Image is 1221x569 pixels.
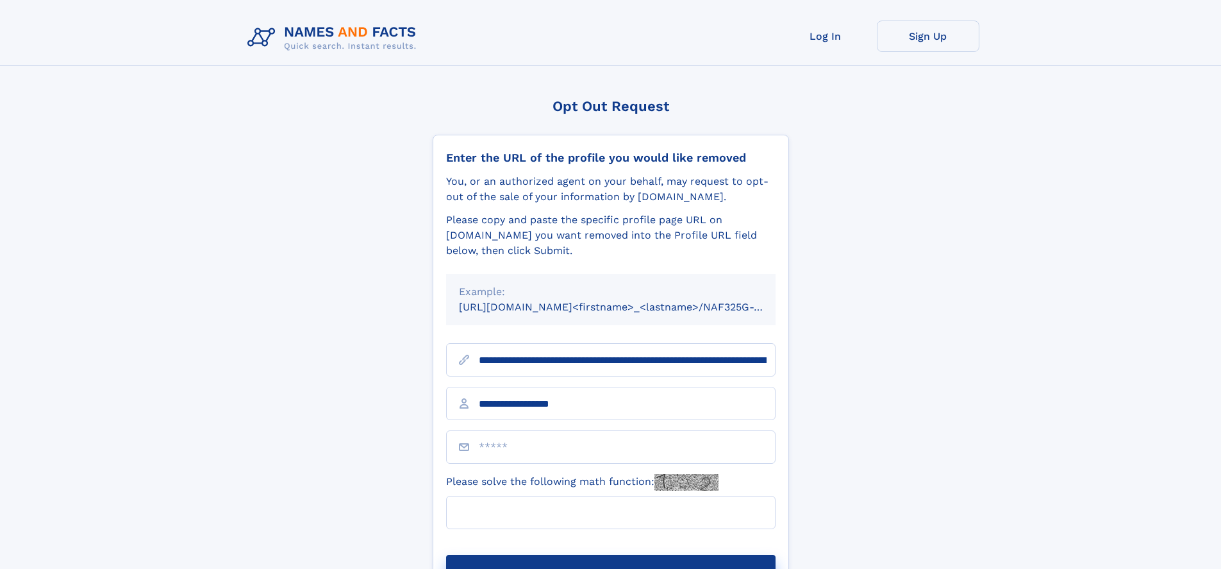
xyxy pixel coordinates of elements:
[242,21,427,55] img: Logo Names and Facts
[446,151,776,165] div: Enter the URL of the profile you would like removed
[446,174,776,205] div: You, or an authorized agent on your behalf, may request to opt-out of the sale of your informatio...
[459,301,800,313] small: [URL][DOMAIN_NAME]<firstname>_<lastname>/NAF325G-xxxxxxxx
[877,21,979,52] a: Sign Up
[446,474,718,491] label: Please solve the following math function:
[433,98,789,114] div: Opt Out Request
[459,284,763,300] div: Example:
[774,21,877,52] a: Log In
[446,212,776,259] div: Please copy and paste the specific profile page URL on [DOMAIN_NAME] you want removed into the Pr...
